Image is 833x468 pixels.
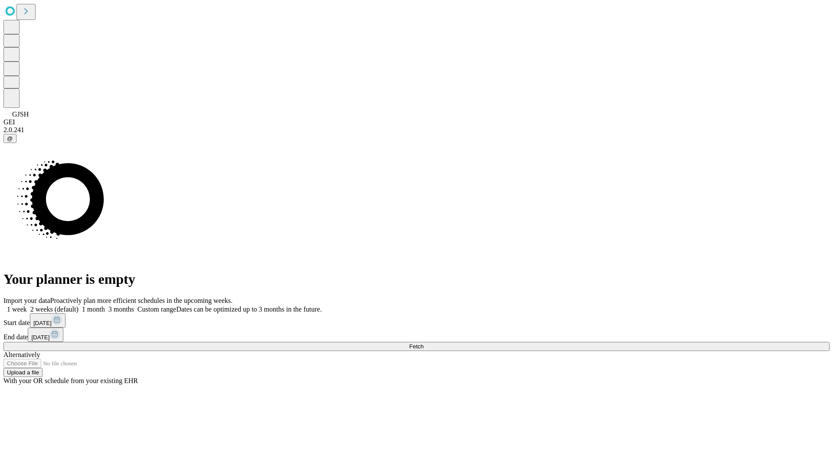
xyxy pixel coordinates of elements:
span: 3 months [108,305,134,313]
button: Upload a file [3,368,43,377]
span: Import your data [3,297,50,304]
span: GJSH [12,110,29,118]
span: 1 month [82,305,105,313]
div: End date [3,328,830,342]
span: Alternatively [3,351,40,358]
span: With your OR schedule from your existing EHR [3,377,138,384]
span: Fetch [409,343,423,350]
div: 2.0.241 [3,126,830,134]
span: 2 weeks (default) [30,305,79,313]
span: [DATE] [33,320,52,326]
button: [DATE] [30,313,66,328]
span: Dates can be optimized up to 3 months in the future. [176,305,321,313]
span: Proactively plan more efficient schedules in the upcoming weeks. [50,297,233,304]
div: Start date [3,313,830,328]
button: [DATE] [28,328,63,342]
span: Custom range [138,305,176,313]
span: 1 week [7,305,27,313]
div: GEI [3,118,830,126]
span: @ [7,135,13,142]
button: Fetch [3,342,830,351]
button: @ [3,134,16,143]
h1: Your planner is empty [3,271,830,287]
span: [DATE] [31,334,49,341]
